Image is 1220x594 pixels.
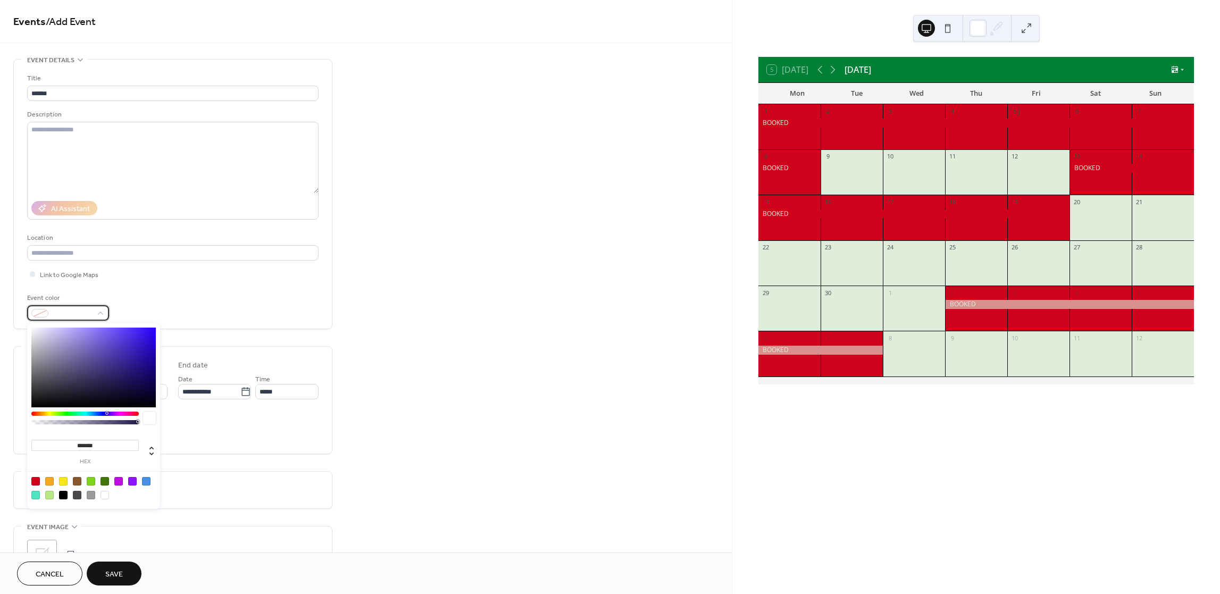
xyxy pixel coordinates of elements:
div: 2 [824,107,832,115]
div: 28 [1135,244,1143,252]
span: Link to Google Maps [40,270,98,281]
div: 6 [762,334,770,342]
div: 16 [824,198,832,206]
div: 8 [886,334,894,342]
div: BOOKED [758,164,821,173]
div: 18 [948,198,956,206]
div: 20 [1073,198,1081,206]
div: 26 [1010,244,1018,252]
span: Date [178,374,193,385]
div: 5 [1135,289,1143,297]
span: Event image [27,522,69,533]
div: #BD10E0 [114,477,123,486]
div: End date [178,360,208,371]
div: 30 [824,289,832,297]
div: #000000 [59,491,68,499]
div: 12 [1010,153,1018,161]
a: Events [13,12,46,32]
div: 27 [1073,244,1081,252]
div: Mon [767,83,826,104]
div: 3 [886,107,894,115]
span: Cancel [36,569,64,580]
div: #4A4A4A [73,491,81,499]
div: #FFFFFF [101,491,109,499]
div: 10 [1010,334,1018,342]
div: Tue [827,83,887,104]
div: 17 [886,198,894,206]
div: 13 [1073,153,1081,161]
div: 11 [948,153,956,161]
div: #4A90E2 [142,477,151,486]
div: 25 [948,244,956,252]
div: 3 [1010,289,1018,297]
div: 11 [1073,334,1081,342]
span: / Add Event [46,12,96,32]
div: #F5A623 [45,477,54,486]
label: hex [31,459,139,465]
div: 1 [762,107,770,115]
div: 8 [762,153,770,161]
div: BOOKED [758,346,883,355]
div: 9 [948,334,956,342]
div: Description [27,109,316,120]
div: Fri [1006,83,1066,104]
div: Event color [27,292,107,304]
div: 1 [886,289,894,297]
div: 14 [1135,153,1143,161]
div: 22 [762,244,770,252]
div: #7ED321 [87,477,95,486]
div: Thu [947,83,1006,104]
div: 29 [762,289,770,297]
div: 19 [1010,198,1018,206]
div: #417505 [101,477,109,486]
div: 2 [948,289,956,297]
button: Save [87,562,141,585]
div: Location [27,232,316,244]
button: Cancel [17,562,82,585]
div: Sun [1126,83,1185,104]
div: 21 [1135,198,1143,206]
div: #B8E986 [45,491,54,499]
span: Save [105,569,123,580]
div: 9 [824,153,832,161]
div: #9013FE [128,477,137,486]
div: 7 [824,334,832,342]
span: Event details [27,55,74,66]
div: 23 [824,244,832,252]
div: #50E3C2 [31,491,40,499]
div: #D0021B [31,477,40,486]
div: BOOKED [945,300,1194,309]
div: 24 [886,244,894,252]
div: 15 [762,198,770,206]
div: 10 [886,153,894,161]
div: 5 [1010,107,1018,115]
div: 4 [948,107,956,115]
div: 7 [1135,107,1143,115]
div: 12 [1135,334,1143,342]
div: [DATE] [845,63,871,76]
span: Time [255,374,270,385]
div: #F8E71C [59,477,68,486]
div: 4 [1073,289,1081,297]
div: BOOKED [758,210,1069,219]
div: ; [27,540,57,570]
div: Wed [887,83,946,104]
div: 6 [1073,107,1081,115]
div: BOOKED [758,119,1194,128]
div: Title [27,73,316,84]
div: #9B9B9B [87,491,95,499]
div: #8B572A [73,477,81,486]
div: BOOKED [1069,164,1194,173]
div: Sat [1066,83,1125,104]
